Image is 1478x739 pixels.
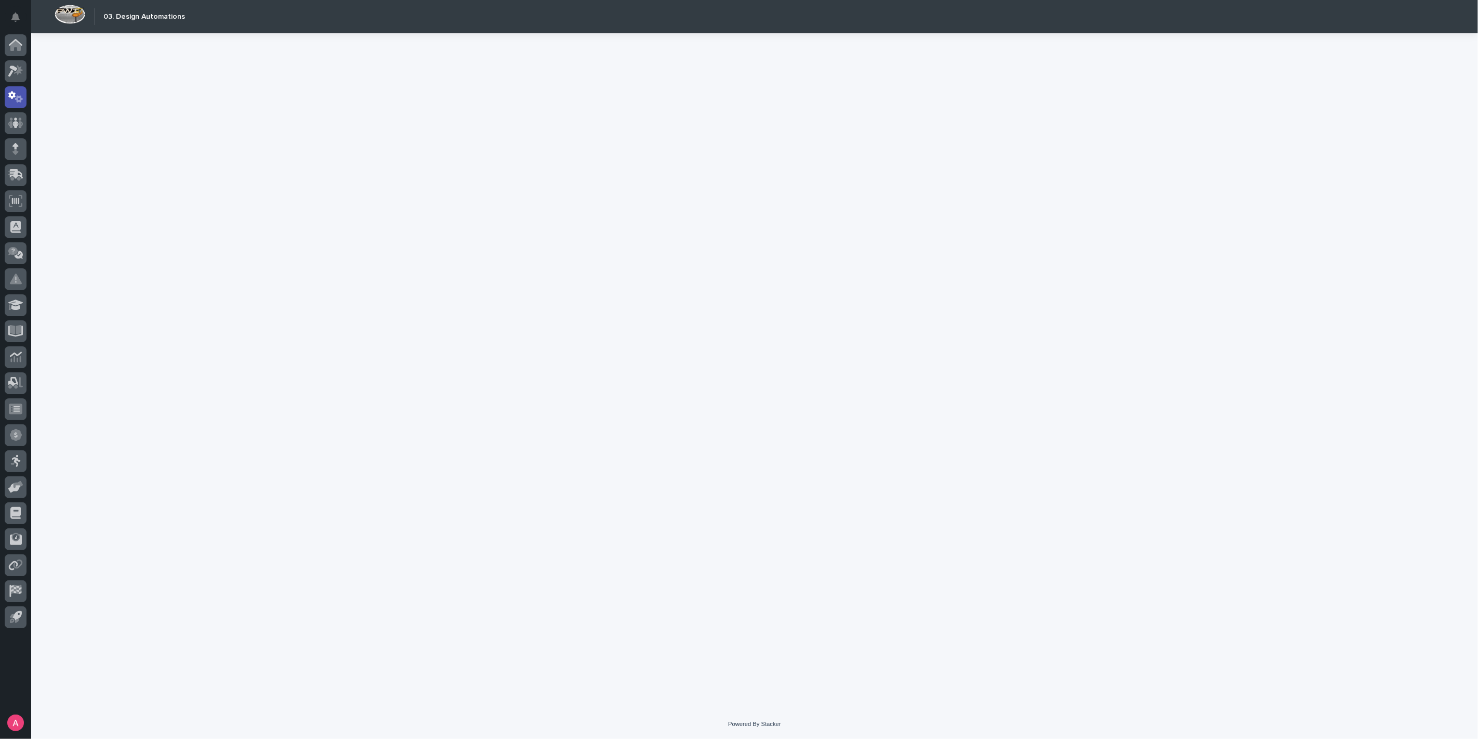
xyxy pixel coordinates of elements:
[728,721,781,727] a: Powered By Stacker
[5,6,27,28] button: Notifications
[103,12,185,21] h2: 03. Design Automations
[5,712,27,734] button: users-avatar
[13,12,27,29] div: Notifications
[55,5,85,24] img: Workspace Logo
